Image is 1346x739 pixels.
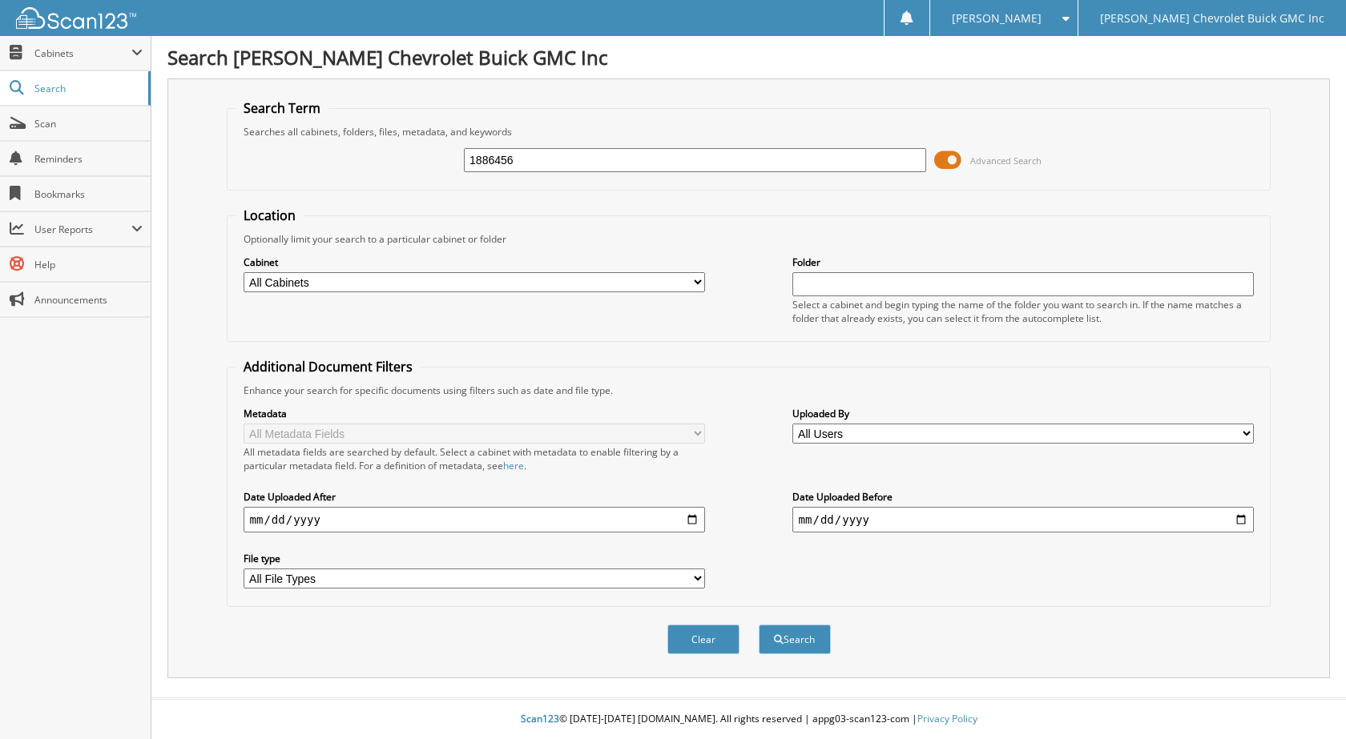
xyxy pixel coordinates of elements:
div: © [DATE]-[DATE] [DOMAIN_NAME]. All rights reserved | appg03-scan123-com | [151,700,1346,739]
span: Help [34,258,143,271]
span: Cabinets [34,46,131,60]
a: Privacy Policy [917,712,977,725]
span: Advanced Search [970,155,1042,167]
label: File type [244,552,706,565]
input: end [792,507,1255,532]
span: [PERSON_NAME] Chevrolet Buick GMC Inc [1100,14,1324,23]
label: Cabinet [244,255,706,269]
span: Reminders [34,152,143,166]
span: [PERSON_NAME] [952,14,1042,23]
a: here [503,459,524,472]
span: User Reports [34,223,131,236]
span: Announcements [34,293,143,307]
div: All metadata fields are searched by default. Select a cabinet with metadata to enable filtering b... [244,445,706,472]
button: Search [759,625,831,654]
span: Scan123 [521,712,559,725]
legend: Search Term [236,99,328,117]
legend: Additional Document Filters [236,358,421,376]
label: Metadata [244,407,706,420]
iframe: Chat Widget [1266,662,1346,739]
div: Enhance your search for specific documents using filters such as date and file type. [236,384,1263,397]
img: scan123-logo-white.svg [16,7,136,29]
label: Date Uploaded After [244,490,706,504]
h1: Search [PERSON_NAME] Chevrolet Buick GMC Inc [167,44,1330,70]
span: Scan [34,117,143,131]
div: Select a cabinet and begin typing the name of the folder you want to search in. If the name match... [792,298,1255,325]
span: Search [34,82,140,95]
label: Date Uploaded Before [792,490,1255,504]
label: Uploaded By [792,407,1255,420]
div: Searches all cabinets, folders, files, metadata, and keywords [236,125,1263,139]
input: start [244,507,706,532]
label: Folder [792,255,1255,269]
button: Clear [667,625,739,654]
span: Bookmarks [34,187,143,201]
legend: Location [236,207,304,224]
div: Optionally limit your search to a particular cabinet or folder [236,232,1263,246]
